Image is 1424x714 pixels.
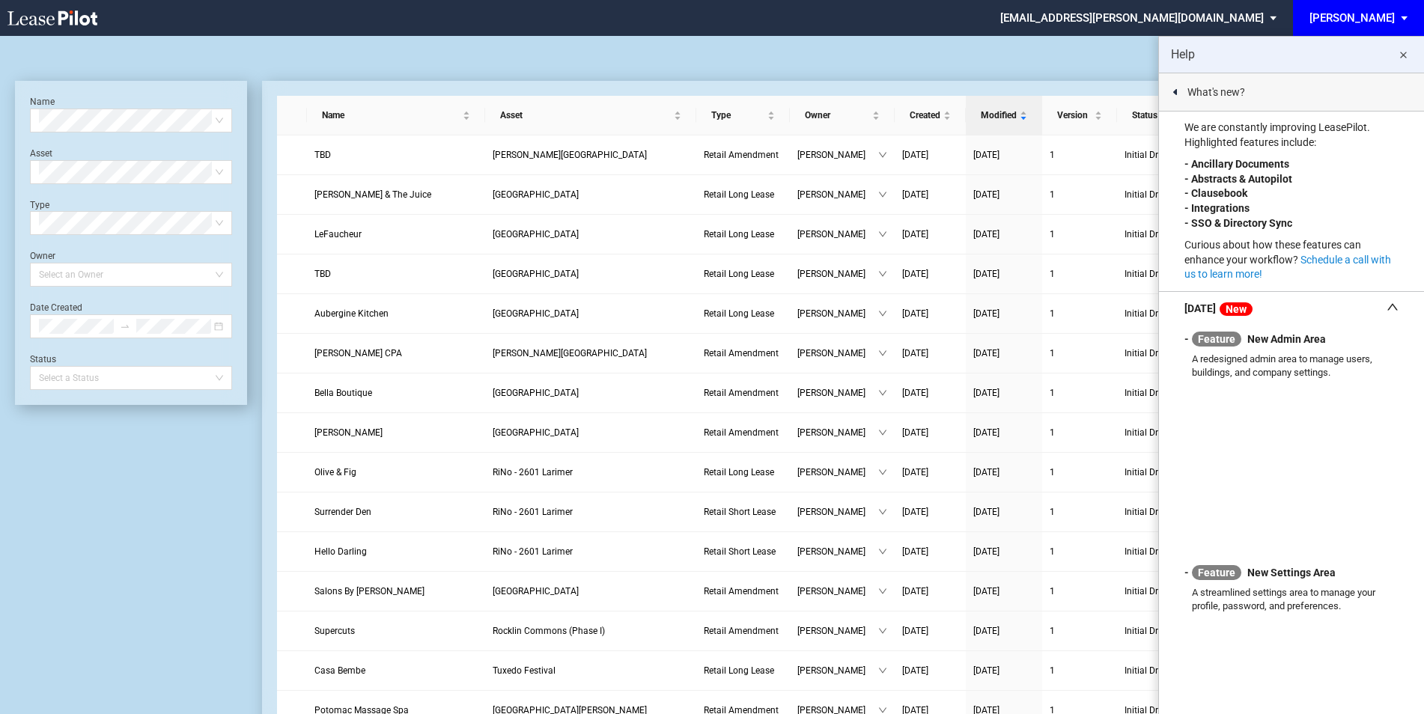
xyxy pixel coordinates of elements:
span: [PERSON_NAME] [797,306,878,321]
span: Retail Amendment [704,626,779,636]
span: down [878,388,887,397]
a: 1 [1050,266,1110,281]
span: [DATE] [973,665,999,676]
a: [DATE] [973,465,1035,480]
span: down [878,428,887,437]
span: Retail Long Lease [704,308,774,319]
a: [DATE] [973,227,1035,242]
span: [DATE] [973,229,999,239]
span: Joe & The Juice [314,189,431,200]
span: Retail Amendment [704,427,779,438]
span: down [878,150,887,159]
a: [DATE] [973,306,1035,321]
span: Olive & Fig [314,467,356,477]
span: down [878,587,887,596]
span: Rocklin Commons (Phase I) [493,626,605,636]
span: Status [1132,108,1204,123]
span: 1 [1050,229,1055,239]
a: [GEOGRAPHIC_DATA] [493,227,689,242]
a: 1 [1050,544,1110,559]
span: [DATE] [973,308,999,319]
a: [DATE] [902,346,958,361]
span: Supercuts [314,626,355,636]
span: [PERSON_NAME] [797,663,878,678]
a: [PERSON_NAME] [314,425,478,440]
span: 1 [1050,189,1055,200]
span: Park Place [493,269,579,279]
span: Charles Wollin CPA [314,348,402,358]
a: 1 [1050,385,1110,400]
a: 1 [1050,346,1110,361]
span: 1 [1050,586,1055,596]
a: [DATE] [902,147,958,162]
span: down [878,626,887,635]
span: down [878,309,887,318]
a: 1 [1050,306,1110,321]
div: [PERSON_NAME] [1309,11,1395,25]
span: Initial Draft [1125,306,1213,321]
span: Initial Draft [1125,266,1213,281]
span: Surrender Den [314,507,371,517]
a: 1 [1050,425,1110,440]
a: Rocklin Commons (Phase I) [493,623,689,638]
span: down [878,190,887,199]
a: Retail Long Lease [704,187,782,202]
span: [DATE] [902,427,928,438]
a: Retail Amendment [704,623,782,638]
span: 1 [1050,507,1055,517]
span: [DATE] [902,269,928,279]
a: [GEOGRAPHIC_DATA] [493,266,689,281]
span: Initial Draft [1125,346,1213,361]
label: Owner [30,251,55,261]
span: Created [910,108,940,123]
span: Name [322,108,460,123]
span: [DATE] [973,150,999,160]
span: Retail Long Lease [704,665,774,676]
span: down [878,547,887,556]
a: [DATE] [902,544,958,559]
a: [DATE] [902,504,958,519]
label: Status [30,354,56,364]
span: Retail Long Lease [704,229,774,239]
span: [PERSON_NAME] [797,425,878,440]
span: [DATE] [902,150,928,160]
span: down [878,507,887,516]
span: [DATE] [902,388,928,398]
a: [DATE] [973,266,1035,281]
span: 1 [1050,348,1055,358]
a: Retail Amendment [704,147,782,162]
a: Retail Long Lease [704,266,782,281]
span: [DATE] [902,626,928,636]
span: 1 [1050,269,1055,279]
a: Retail Long Lease [704,663,782,678]
span: RiNo - 2601 Larimer [493,546,573,557]
a: [DATE] [902,187,958,202]
a: [DATE] [902,227,958,242]
a: LeFaucheur [314,227,478,242]
span: Retail Amendment [704,150,779,160]
span: Princeton Shopping Center [493,388,579,398]
span: Owner [805,108,869,123]
span: Initial Draft [1125,147,1213,162]
a: Aubergine Kitchen [314,306,478,321]
a: Retail Amendment [704,385,782,400]
a: 1 [1050,465,1110,480]
a: 1 [1050,584,1110,599]
a: RiNo - 2601 Larimer [493,504,689,519]
span: LeFaucheur [314,229,362,239]
span: Asset [500,108,671,123]
span: 1 [1050,427,1055,438]
span: Tuxedo Festival [493,665,556,676]
a: Supercuts [314,623,478,638]
span: [DATE] [902,467,928,477]
a: 1 [1050,504,1110,519]
span: 1 [1050,665,1055,676]
span: Retail Short Lease [704,546,776,557]
a: Retail Amendment [704,346,782,361]
span: [PERSON_NAME] [797,227,878,242]
a: 1 [1050,147,1110,162]
span: Retail Amendment [704,388,779,398]
span: Version [1057,108,1092,123]
a: 1 [1050,187,1110,202]
a: RiNo - 2601 Larimer [493,544,689,559]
